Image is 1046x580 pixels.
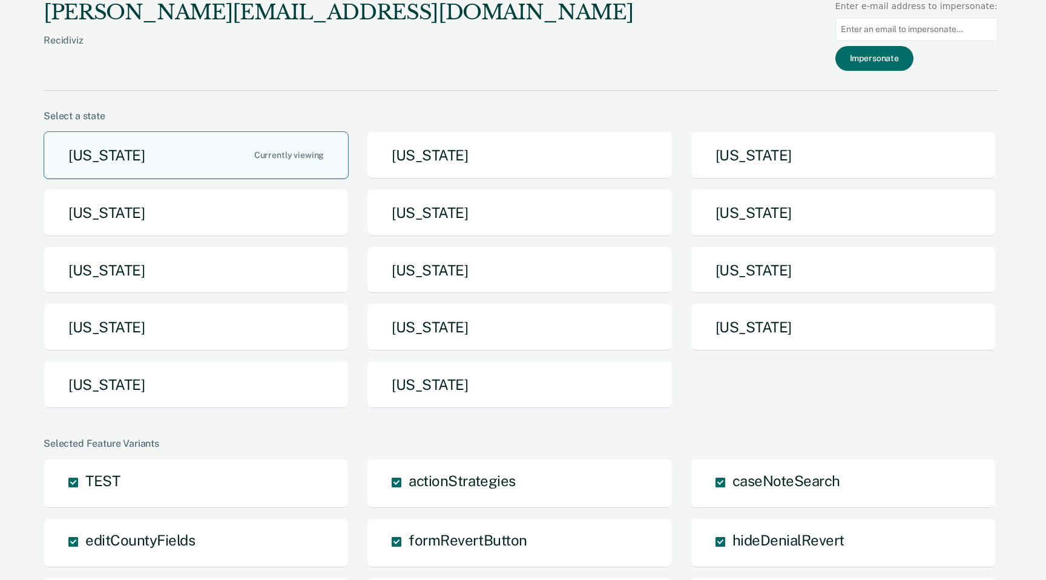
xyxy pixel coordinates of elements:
span: editCountyFields [85,532,195,549]
button: [US_STATE] [367,361,672,409]
input: Enter an email to impersonate... [835,18,998,41]
button: [US_STATE] [367,303,672,351]
button: [US_STATE] [691,131,996,179]
span: TEST [85,472,120,489]
span: actionStrategies [409,472,515,489]
button: [US_STATE] [44,131,349,179]
div: Select a state [44,110,998,122]
button: [US_STATE] [367,246,672,294]
button: [US_STATE] [367,189,672,237]
button: [US_STATE] [44,361,349,409]
button: [US_STATE] [44,246,349,294]
span: hideDenialRevert [732,532,844,549]
button: [US_STATE] [44,189,349,237]
button: [US_STATE] [691,246,996,294]
span: formRevertButton [409,532,527,549]
button: [US_STATE] [44,303,349,351]
div: Selected Feature Variants [44,438,998,449]
button: Impersonate [835,46,913,71]
button: [US_STATE] [367,131,672,179]
div: Recidiviz [44,35,633,65]
button: [US_STATE] [691,189,996,237]
button: [US_STATE] [691,303,996,351]
span: caseNoteSearch [732,472,840,489]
